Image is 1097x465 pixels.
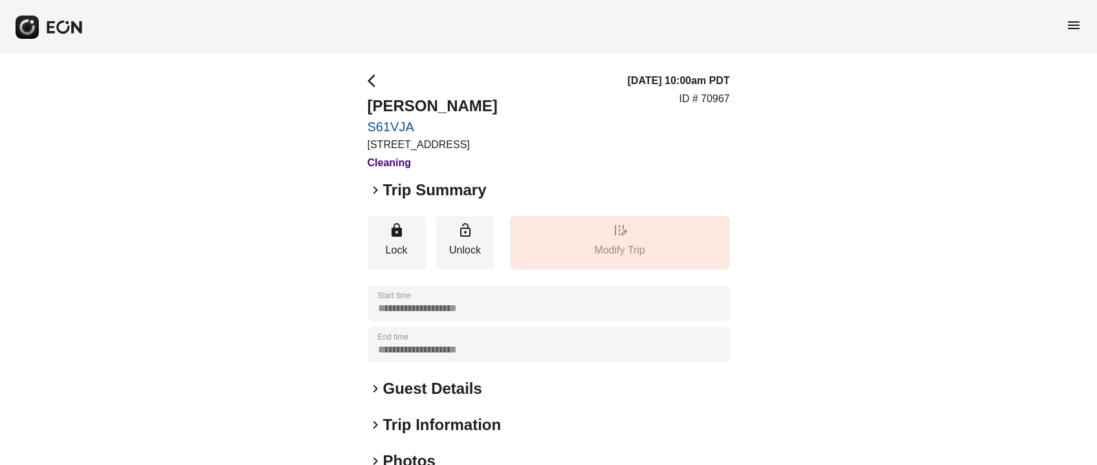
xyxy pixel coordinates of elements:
[458,222,473,238] span: lock_open
[628,73,730,89] h3: [DATE] 10:00am PDT
[368,155,498,171] h3: Cleaning
[368,119,498,135] a: S61VJA
[383,180,487,200] h2: Trip Summary
[383,415,502,435] h2: Trip Information
[389,222,404,238] span: lock
[368,73,383,89] span: arrow_back_ios
[368,96,498,116] h2: [PERSON_NAME]
[374,243,419,258] p: Lock
[368,417,383,433] span: keyboard_arrow_right
[383,378,482,399] h2: Guest Details
[368,137,498,153] p: [STREET_ADDRESS]
[368,182,383,198] span: keyboard_arrow_right
[368,381,383,396] span: keyboard_arrow_right
[679,91,729,107] p: ID # 70967
[368,216,426,270] button: Lock
[1066,17,1081,33] span: menu
[443,243,488,258] p: Unlock
[436,216,494,270] button: Unlock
